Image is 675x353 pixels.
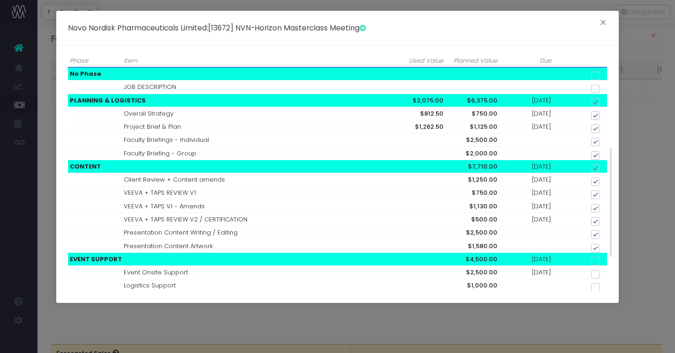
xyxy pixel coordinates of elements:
td: $2,000.00 [445,147,499,160]
td: [DATE] [499,186,553,199]
td: Client Review + Content amends [122,173,391,186]
td: [DATE] [499,120,553,133]
span: [13672] NVN-Horizon Masterclass Meeting [208,22,366,33]
th: Used Value [391,54,445,67]
th: Item [122,54,391,67]
td: $1,580.00 [445,239,499,252]
th: Due [499,54,553,67]
td: $4,500.00 [445,252,499,265]
td: $1,262.50 [391,120,445,133]
td: [DATE] [499,252,553,265]
td: Overall Strategy [122,107,391,120]
td: [DATE] [499,266,553,279]
td: $1,250.00 [445,173,499,186]
td: $6,375.00 [445,94,499,107]
button: Close [593,16,613,31]
td: $2,500.00 [445,226,499,239]
th: Planned Value [445,54,499,67]
td: Project Brief & Plan [122,120,391,133]
td: Event Onsite Support [122,266,391,279]
td: $750.00 [445,186,499,199]
strong: EVENT SUPPORT [70,255,122,264]
td: $1,130.00 [445,199,499,213]
td: VEEVA + TAPS REVIEW V2 / CERTIFICATION [122,213,391,226]
td: $1,000.00 [445,279,499,292]
td: Presentation Content Writing / Editing [122,226,391,239]
td: $1,125.00 [445,120,499,133]
h5: : [68,22,366,33]
td: Logistics Support [122,279,391,292]
th: Phase [68,54,122,67]
td: Presentation Content Artwork [122,239,391,252]
td: [DATE] [499,94,553,107]
td: $7,710.00 [445,160,499,173]
td: $2,075.00 [391,94,445,107]
td: $750.00 [445,107,499,120]
strong: No Phase [70,69,101,78]
strong: CONTENT [70,162,101,171]
td: JOB DESCRIPTION [122,81,391,94]
td: [DATE] [499,213,553,226]
td: VEEVA + TAPS V1 - Amends [122,199,391,213]
td: [DATE] [499,160,553,173]
td: $2,500.00 [445,266,499,279]
td: [DATE] [499,173,553,186]
strong: PLANNING & LOGISTICS [70,96,146,105]
td: $500.00 [445,213,499,226]
td: $812.50 [391,107,445,120]
td: [DATE] [499,199,553,213]
td: [DATE] [499,107,553,120]
td: Faculty Briefings - Individual [122,133,391,147]
span: Novo Nordisk Pharmaceuticals Limited [68,22,207,33]
td: $2,500.00 [445,133,499,147]
td: Faculty Briefing - Group [122,147,391,160]
td: VEEVA + TAPS REVIEW V1 [122,186,391,199]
